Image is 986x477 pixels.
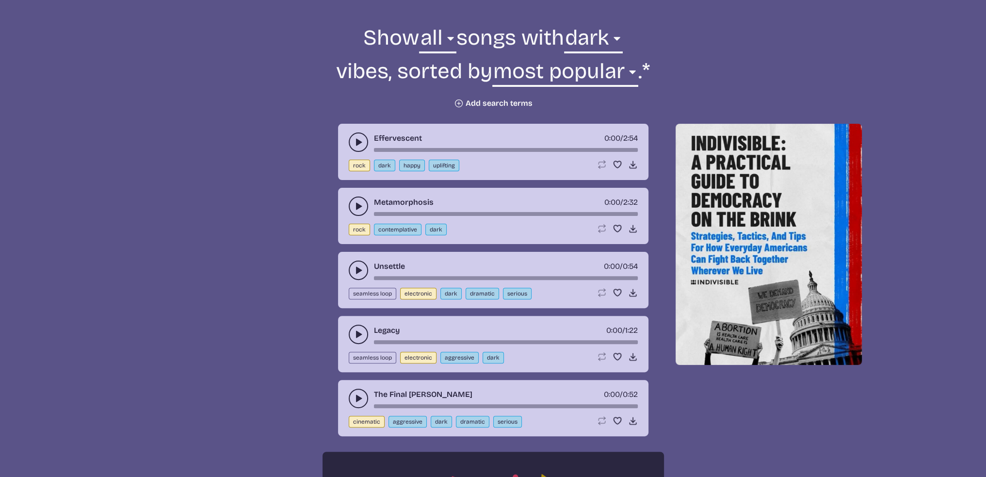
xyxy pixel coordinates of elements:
[374,224,421,235] button: contemplative
[374,340,638,344] div: song-time-bar
[606,326,622,335] span: timer
[597,352,607,362] button: Loop
[349,416,385,428] button: cinematic
[374,404,638,408] div: song-time-bar
[374,160,395,171] button: dark
[604,389,638,400] div: /
[604,197,638,208] div: /
[374,325,400,336] a: Legacy
[676,124,862,365] img: Help save our democracy!
[604,390,620,399] span: timer
[374,132,422,144] a: Effervescent
[613,224,622,233] button: Favorite
[429,160,459,171] button: uplifting
[374,148,638,152] div: song-time-bar
[454,99,533,108] button: Add search terms
[606,325,638,336] div: /
[613,160,622,169] button: Favorite
[388,416,427,428] button: aggressive
[374,261,405,272] a: Unsettle
[349,352,396,363] button: seamless loop
[419,24,456,57] select: genre
[623,197,638,207] span: 2:32
[493,416,522,428] button: serious
[349,197,368,216] button: play-pause toggle
[349,132,368,152] button: play-pause toggle
[613,352,622,362] button: Favorite
[564,24,623,57] select: vibe
[374,389,472,400] a: The Final [PERSON_NAME]
[604,261,638,272] div: /
[440,352,479,363] button: aggressive
[503,288,532,299] button: serious
[440,288,462,299] button: dark
[623,262,638,271] span: 0:54
[456,416,489,428] button: dramatic
[604,132,638,144] div: /
[349,160,370,171] button: rock
[425,224,447,235] button: dark
[399,160,425,171] button: happy
[625,326,638,335] span: 1:22
[374,212,638,216] div: song-time-bar
[229,24,757,108] form: Show songs with vibes, sorted by .
[613,288,622,297] button: Favorite
[492,57,638,91] select: sorting
[349,224,370,235] button: rock
[604,133,620,143] span: timer
[400,352,436,363] button: electronic
[623,133,638,143] span: 2:54
[597,288,607,297] button: Loop
[597,160,607,169] button: Loop
[374,197,434,208] a: Metamorphosis
[349,261,368,280] button: play-pause toggle
[597,224,607,233] button: Loop
[604,262,620,271] span: timer
[604,197,620,207] span: timer
[431,416,452,428] button: dark
[349,389,368,408] button: play-pause toggle
[613,416,622,426] button: Favorite
[349,325,368,344] button: play-pause toggle
[483,352,504,363] button: dark
[374,276,638,280] div: song-time-bar
[597,416,607,426] button: Loop
[623,390,638,399] span: 0:52
[400,288,436,299] button: electronic
[466,288,499,299] button: dramatic
[349,288,396,299] button: seamless loop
